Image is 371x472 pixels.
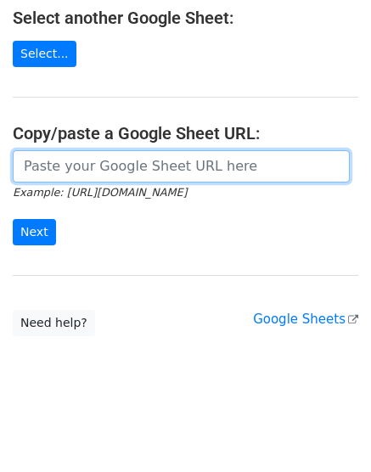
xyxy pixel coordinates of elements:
[13,310,95,336] a: Need help?
[286,391,371,472] iframe: Chat Widget
[253,312,358,327] a: Google Sheets
[13,41,76,67] a: Select...
[13,8,358,28] h4: Select another Google Sheet:
[13,186,187,199] small: Example: [URL][DOMAIN_NAME]
[13,123,358,143] h4: Copy/paste a Google Sheet URL:
[13,150,350,183] input: Paste your Google Sheet URL here
[13,219,56,245] input: Next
